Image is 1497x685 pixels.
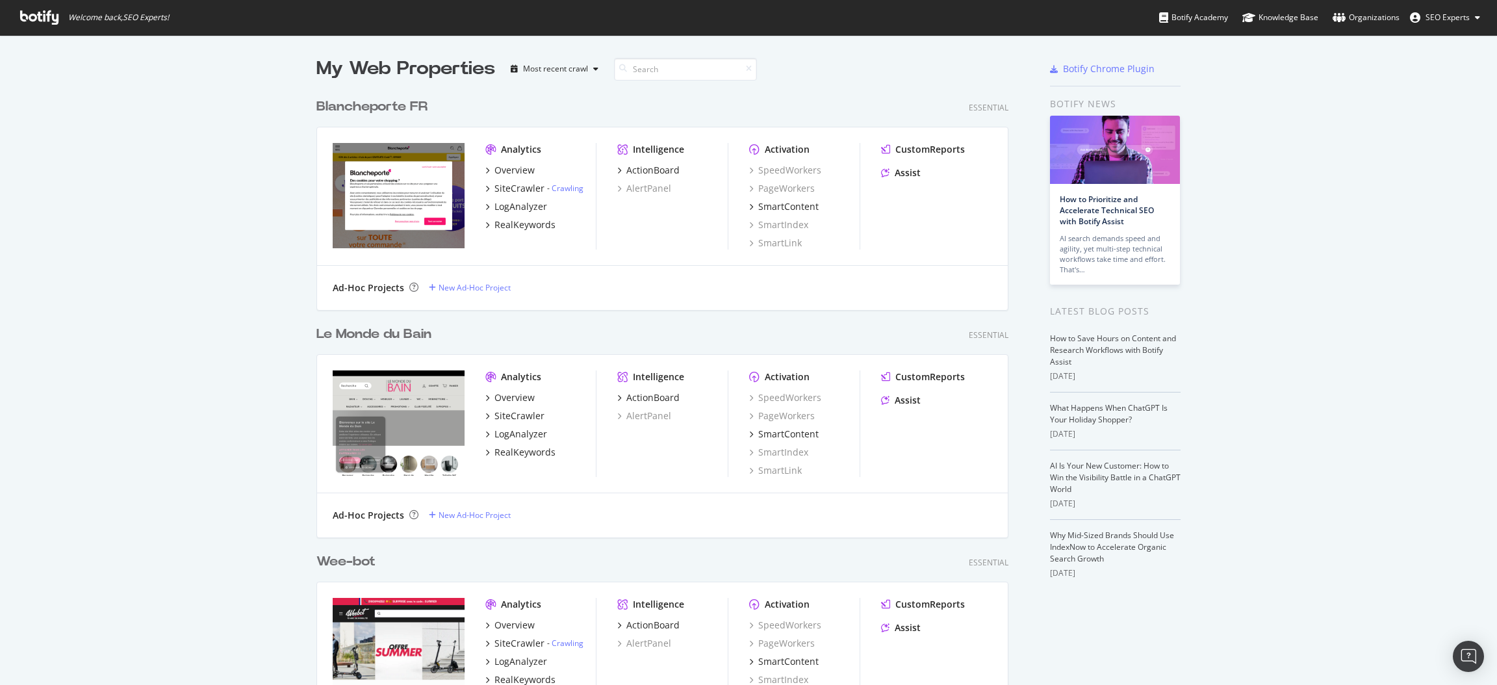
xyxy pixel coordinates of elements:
[1050,567,1181,579] div: [DATE]
[617,637,671,650] a: AlertPanel
[316,552,376,571] div: Wee-bot
[1050,428,1181,440] div: [DATE]
[1453,641,1484,672] div: Open Intercom Messenger
[1050,530,1174,564] a: Why Mid-Sized Brands Should Use IndexNow to Accelerate Organic Search Growth
[633,370,684,383] div: Intelligence
[617,164,680,177] a: ActionBoard
[485,619,535,632] a: Overview
[494,428,547,441] div: LogAnalyzer
[333,281,404,294] div: Ad-Hoc Projects
[749,237,802,250] a: SmartLink
[895,621,921,634] div: Assist
[969,102,1008,113] div: Essential
[881,394,921,407] a: Assist
[501,143,541,156] div: Analytics
[429,510,511,521] a: New Ad-Hoc Project
[617,619,680,632] a: ActionBoard
[485,218,556,231] a: RealKeywords
[749,409,815,422] a: PageWorkers
[485,446,556,459] a: RealKeywords
[552,183,583,194] a: Crawling
[1333,11,1400,24] div: Organizations
[494,446,556,459] div: RealKeywords
[1050,333,1176,367] a: How to Save Hours on Content and Research Workflows with Botify Assist
[523,65,588,73] div: Most recent crawl
[749,218,808,231] a: SmartIndex
[485,200,547,213] a: LogAnalyzer
[1400,7,1491,28] button: SEO Experts
[316,325,431,344] div: Le Monde du Bain
[749,655,819,668] a: SmartContent
[485,655,547,668] a: LogAnalyzer
[749,391,821,404] a: SpeedWorkers
[895,370,965,383] div: CustomReports
[552,638,583,649] a: Crawling
[1050,62,1155,75] a: Botify Chrome Plugin
[1426,12,1470,23] span: SEO Experts
[68,12,169,23] span: Welcome back, SEO Experts !
[501,370,541,383] div: Analytics
[895,143,965,156] div: CustomReports
[494,655,547,668] div: LogAnalyzer
[333,143,465,248] img: blancheporte.fr
[617,409,671,422] a: AlertPanel
[758,200,819,213] div: SmartContent
[316,97,433,116] a: Blancheporte FR
[749,164,821,177] div: SpeedWorkers
[969,330,1008,341] div: Essential
[1050,460,1181,495] a: AI Is Your New Customer: How to Win the Visibility Battle in a ChatGPT World
[1060,194,1154,227] a: How to Prioritize and Accelerate Technical SEO with Botify Assist
[895,166,921,179] div: Assist
[333,370,465,476] img: lemondedubain.com
[617,182,671,195] a: AlertPanel
[749,428,819,441] a: SmartContent
[485,164,535,177] a: Overview
[316,552,381,571] a: Wee-bot
[485,391,535,404] a: Overview
[765,370,810,383] div: Activation
[626,391,680,404] div: ActionBoard
[333,509,404,522] div: Ad-Hoc Projects
[494,619,535,632] div: Overview
[969,557,1008,568] div: Essential
[494,200,547,213] div: LogAnalyzer
[494,637,544,650] div: SiteCrawler
[749,637,815,650] a: PageWorkers
[1050,402,1168,425] a: What Happens When ChatGPT Is Your Holiday Shopper?
[895,394,921,407] div: Assist
[1050,116,1180,184] img: How to Prioritize and Accelerate Technical SEO with Botify Assist
[505,58,604,79] button: Most recent crawl
[765,143,810,156] div: Activation
[626,164,680,177] div: ActionBoard
[749,619,821,632] a: SpeedWorkers
[485,182,583,195] a: SiteCrawler- Crawling
[626,619,680,632] div: ActionBoard
[439,510,511,521] div: New Ad-Hoc Project
[758,428,819,441] div: SmartContent
[316,56,495,82] div: My Web Properties
[316,325,437,344] a: Le Monde du Bain
[765,598,810,611] div: Activation
[749,182,815,195] a: PageWorkers
[881,166,921,179] a: Assist
[1242,11,1318,24] div: Knowledge Base
[749,446,808,459] a: SmartIndex
[429,282,511,293] a: New Ad-Hoc Project
[1050,97,1181,111] div: Botify news
[881,621,921,634] a: Assist
[749,200,819,213] a: SmartContent
[1050,304,1181,318] div: Latest Blog Posts
[439,282,511,293] div: New Ad-Hoc Project
[494,218,556,231] div: RealKeywords
[1060,233,1170,275] div: AI search demands speed and agility, yet multi-step technical workflows take time and effort. Tha...
[494,409,544,422] div: SiteCrawler
[617,391,680,404] a: ActionBoard
[547,638,583,649] div: -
